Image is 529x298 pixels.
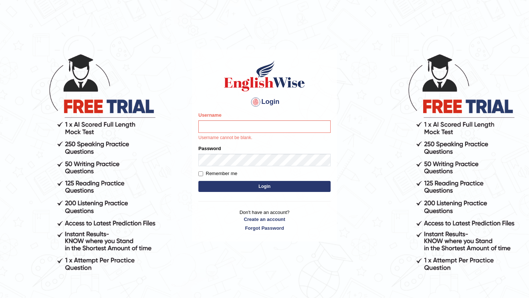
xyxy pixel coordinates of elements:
p: Don't have an account? [198,209,331,232]
input: Remember me [198,171,203,176]
a: Create an account [198,216,331,223]
label: Username [198,112,222,119]
p: Username cannot be blank. [198,135,331,141]
button: Login [198,181,331,192]
label: Password [198,145,221,152]
h4: Login [198,96,331,108]
label: Remember me [198,170,237,177]
img: Logo of English Wise sign in for intelligent practice with AI [223,59,306,92]
a: Forgot Password [198,225,331,232]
